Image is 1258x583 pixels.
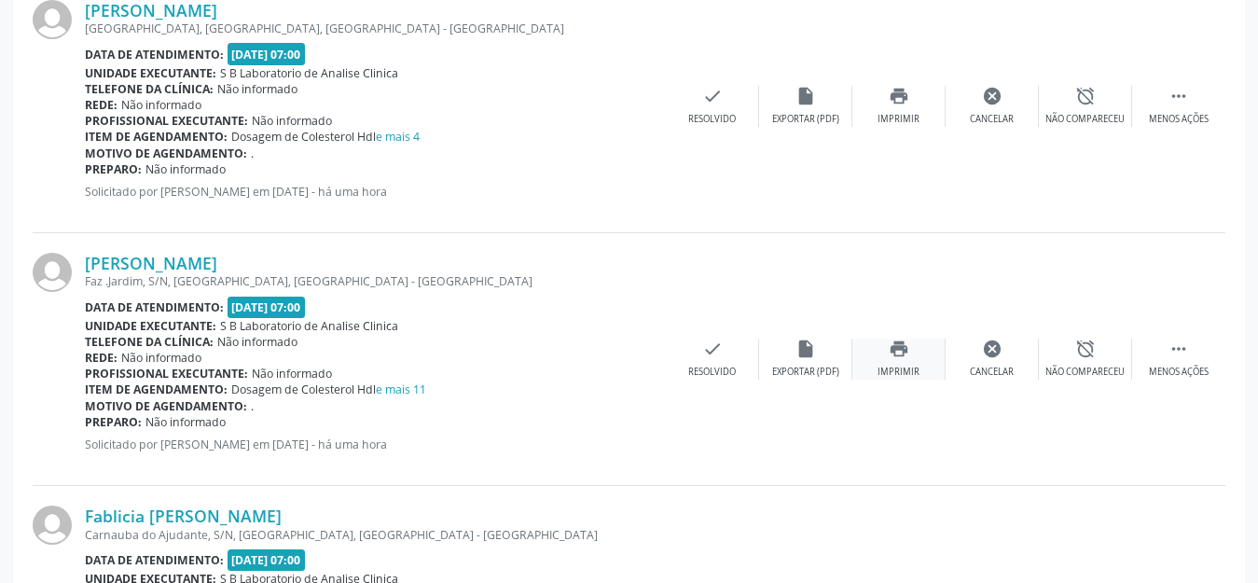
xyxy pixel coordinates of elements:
span: Não informado [217,334,297,350]
div: Imprimir [878,366,919,379]
span: Não informado [121,97,201,113]
b: Item de agendamento: [85,382,228,397]
b: Profissional executante: [85,113,248,129]
div: Menos ações [1149,113,1209,126]
b: Data de atendimento: [85,299,224,315]
b: Motivo de agendamento: [85,146,247,161]
div: Cancelar [970,366,1014,379]
div: Não compareceu [1045,366,1125,379]
a: Fablicia [PERSON_NAME] [85,506,282,526]
span: [DATE] 07:00 [228,297,306,318]
b: Unidade executante: [85,65,216,81]
a: [PERSON_NAME] [85,253,217,273]
i: alarm_off [1075,86,1096,106]
div: Resolvido [688,113,736,126]
b: Item de agendamento: [85,129,228,145]
span: Não informado [252,113,332,129]
b: Profissional executante: [85,366,248,382]
span: Não informado [145,414,226,430]
span: Não informado [145,161,226,177]
i: cancel [982,86,1002,106]
i: check [702,339,723,359]
b: Telefone da clínica: [85,334,214,350]
i: print [889,86,909,106]
b: Motivo de agendamento: [85,398,247,414]
div: Cancelar [970,113,1014,126]
i: alarm_off [1075,339,1096,359]
div: Exportar (PDF) [772,113,839,126]
div: [GEOGRAPHIC_DATA], [GEOGRAPHIC_DATA], [GEOGRAPHIC_DATA] - [GEOGRAPHIC_DATA] [85,21,666,36]
b: Data de atendimento: [85,47,224,62]
div: Carnauba do Ajudante, S/N, [GEOGRAPHIC_DATA], [GEOGRAPHIC_DATA] - [GEOGRAPHIC_DATA] [85,527,946,543]
b: Preparo: [85,161,142,177]
span: Dosagem de Colesterol Hdl [231,129,420,145]
span: Não informado [121,350,201,366]
i: insert_drive_file [795,339,816,359]
div: Menos ações [1149,366,1209,379]
span: . [251,146,254,161]
span: Dosagem de Colesterol Hdl [231,382,426,397]
b: Telefone da clínica: [85,81,214,97]
p: Solicitado por [PERSON_NAME] em [DATE] - há uma hora [85,184,666,200]
b: Rede: [85,350,118,366]
div: Faz .Jardim, S/N, [GEOGRAPHIC_DATA], [GEOGRAPHIC_DATA] - [GEOGRAPHIC_DATA] [85,273,666,289]
i: insert_drive_file [795,86,816,106]
b: Data de atendimento: [85,552,224,568]
span: . [251,398,254,414]
i:  [1168,339,1189,359]
span: [DATE] 07:00 [228,549,306,571]
i: cancel [982,339,1002,359]
div: Exportar (PDF) [772,366,839,379]
span: [DATE] 07:00 [228,43,306,64]
div: Não compareceu [1045,113,1125,126]
p: Solicitado por [PERSON_NAME] em [DATE] - há uma hora [85,437,666,452]
a: e mais 11 [376,382,426,397]
span: Não informado [217,81,297,97]
div: Resolvido [688,366,736,379]
i:  [1168,86,1189,106]
div: Imprimir [878,113,919,126]
a: e mais 4 [376,129,420,145]
span: S B Laboratorio de Analise Clinica [220,318,398,334]
i: check [702,86,723,106]
img: img [33,253,72,292]
b: Rede: [85,97,118,113]
b: Preparo: [85,414,142,430]
i: print [889,339,909,359]
b: Unidade executante: [85,318,216,334]
span: Não informado [252,366,332,382]
span: S B Laboratorio de Analise Clinica [220,65,398,81]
